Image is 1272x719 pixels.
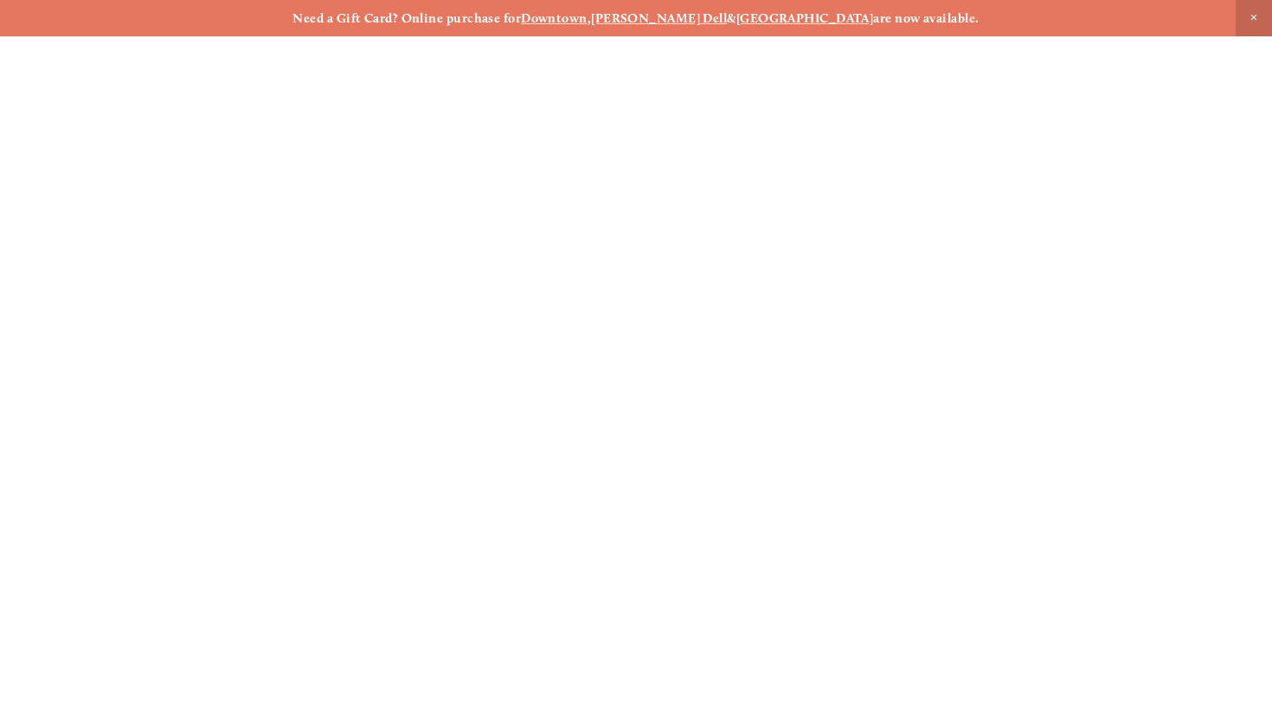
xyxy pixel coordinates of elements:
[873,10,979,26] strong: are now available.
[292,10,521,26] strong: Need a Gift Card? Online purchase for
[521,10,588,26] a: Downtown
[736,10,874,26] a: [GEOGRAPHIC_DATA]
[591,10,727,26] a: [PERSON_NAME] Dell
[588,10,591,26] strong: ,
[727,10,736,26] strong: &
